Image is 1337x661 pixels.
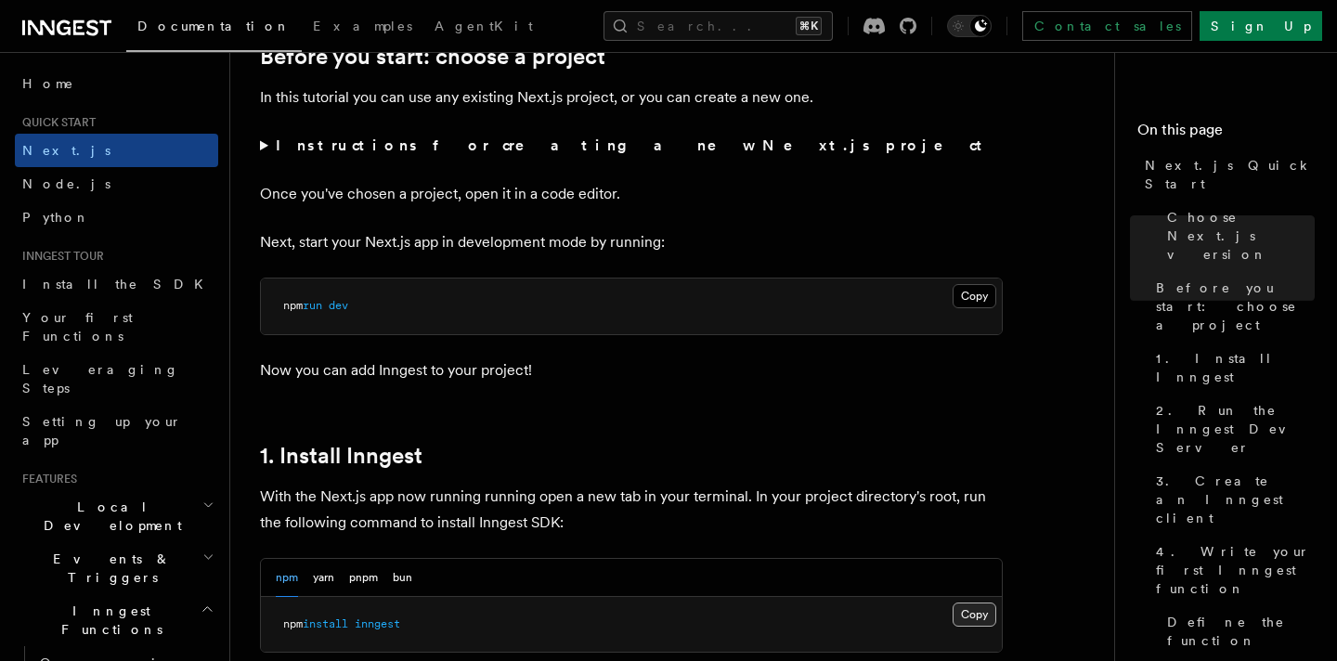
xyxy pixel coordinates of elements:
span: Python [22,210,90,225]
button: Inngest Functions [15,594,218,646]
span: Features [15,472,77,486]
span: Next.js [22,143,110,158]
span: Home [22,74,74,93]
p: In this tutorial you can use any existing Next.js project, or you can create a new one. [260,84,1003,110]
span: npm [283,299,303,312]
a: Setting up your app [15,405,218,457]
button: Events & Triggers [15,542,218,594]
span: Define the function [1167,613,1315,650]
span: Inngest tour [15,249,104,264]
a: Home [15,67,218,100]
button: npm [276,559,298,597]
h4: On this page [1137,119,1315,149]
span: Choose Next.js version [1167,208,1315,264]
span: dev [329,299,348,312]
p: Next, start your Next.js app in development mode by running: [260,229,1003,255]
span: 1. Install Inngest [1156,349,1315,386]
span: Documentation [137,19,291,33]
button: bun [393,559,412,597]
a: Python [15,201,218,234]
a: 4. Write your first Inngest function [1149,535,1315,605]
a: Next.js Quick Start [1137,149,1315,201]
button: Local Development [15,490,218,542]
span: Next.js Quick Start [1145,156,1315,193]
button: Search...⌘K [604,11,833,41]
span: run [303,299,322,312]
span: Leveraging Steps [22,362,179,395]
span: Node.js [22,176,110,191]
span: 4. Write your first Inngest function [1156,542,1315,598]
a: Choose Next.js version [1160,201,1315,271]
summary: Instructions for creating a new Next.js project [260,133,1003,159]
p: Once you've chosen a project, open it in a code editor. [260,181,1003,207]
span: AgentKit [435,19,533,33]
span: Setting up your app [22,414,182,447]
a: 3. Create an Inngest client [1149,464,1315,535]
a: 1. Install Inngest [260,443,422,469]
button: Copy [953,603,996,627]
span: Events & Triggers [15,550,202,587]
button: pnpm [349,559,378,597]
a: Next.js [15,134,218,167]
span: inngest [355,617,400,630]
a: Sign Up [1200,11,1322,41]
a: Leveraging Steps [15,353,218,405]
button: Copy [953,284,996,308]
a: 2. Run the Inngest Dev Server [1149,394,1315,464]
strong: Instructions for creating a new Next.js project [276,136,990,154]
a: Install the SDK [15,267,218,301]
span: Quick start [15,115,96,130]
button: yarn [313,559,334,597]
kbd: ⌘K [796,17,822,35]
span: Examples [313,19,412,33]
button: Toggle dark mode [947,15,992,37]
span: Before you start: choose a project [1156,279,1315,334]
a: Define the function [1160,605,1315,657]
p: With the Next.js app now running running open a new tab in your terminal. In your project directo... [260,484,1003,536]
a: AgentKit [423,6,544,50]
a: 1. Install Inngest [1149,342,1315,394]
a: Documentation [126,6,302,52]
span: npm [283,617,303,630]
a: Before you start: choose a project [260,44,605,70]
span: Your first Functions [22,310,133,343]
span: 3. Create an Inngest client [1156,472,1315,527]
span: Install the SDK [22,277,214,292]
span: 2. Run the Inngest Dev Server [1156,401,1315,457]
a: Before you start: choose a project [1149,271,1315,342]
a: Your first Functions [15,301,218,353]
a: Node.js [15,167,218,201]
span: Local Development [15,498,202,535]
a: Examples [302,6,423,50]
a: Contact sales [1022,11,1192,41]
span: Inngest Functions [15,602,201,639]
span: install [303,617,348,630]
p: Now you can add Inngest to your project! [260,357,1003,383]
